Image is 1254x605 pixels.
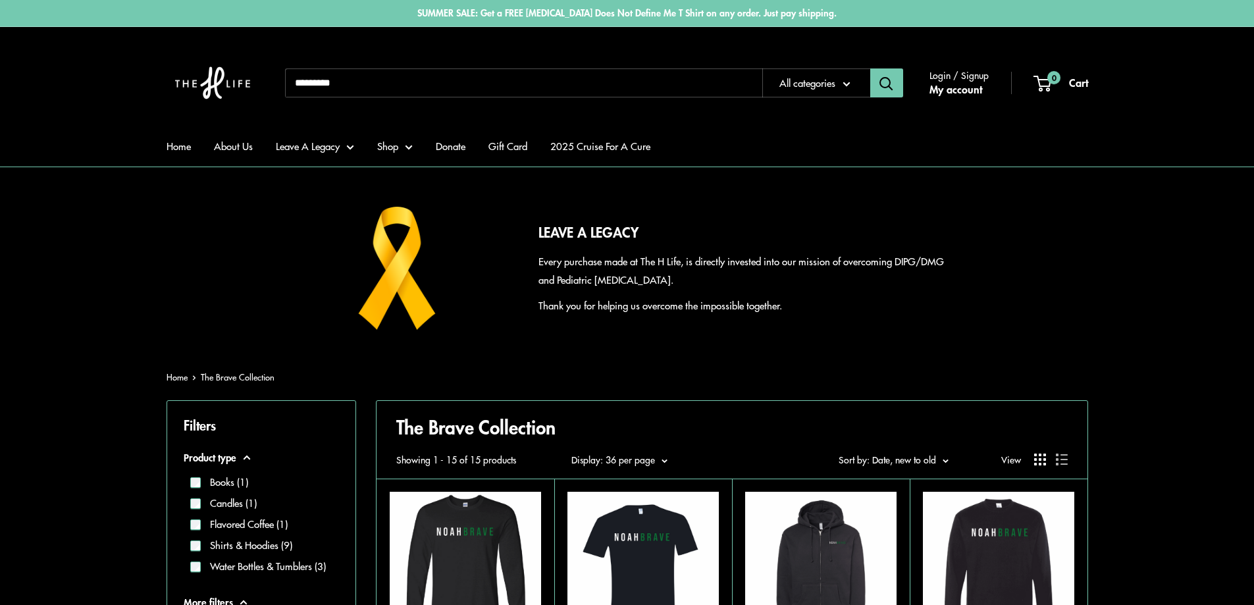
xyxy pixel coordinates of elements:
[167,137,191,155] a: Home
[167,369,274,385] nav: Breadcrumb
[201,538,292,553] label: Shirts & Hoodies (9)
[201,371,274,383] a: The Brave Collection
[1047,71,1060,84] span: 0
[167,40,259,126] img: The H Life
[201,517,288,532] label: Flavored Coffee (1)
[396,451,516,468] span: Showing 1 - 15 of 15 products
[184,413,339,437] p: Filters
[201,475,248,490] label: Books (1)
[1035,73,1088,93] a: 0 Cart
[184,448,339,467] button: Product type
[488,137,527,155] a: Gift Card
[870,68,903,97] button: Search
[436,137,465,155] a: Donate
[538,296,950,315] p: Thank you for helping us overcome the impossible together.
[201,496,257,511] label: Candles (1)
[167,371,188,383] a: Home
[571,453,655,466] span: Display: 36 per page
[396,414,1068,440] h1: The Brave Collection
[377,137,413,155] a: Shop
[839,451,949,468] button: Sort by: Date, new to old
[839,453,936,466] span: Sort by: Date, new to old
[214,137,253,155] a: About Us
[550,137,650,155] a: 2025 Cruise For A Cure
[538,252,950,289] p: Every purchase made at The H Life, is directly invested into our mission of overcoming DIPG/DMG a...
[285,68,762,97] input: Search...
[201,559,326,574] label: Water Bottles & Tumblers (3)
[571,451,667,468] button: Display: 36 per page
[1056,454,1068,465] button: Display products as list
[1001,451,1021,468] span: View
[276,137,354,155] a: Leave A Legacy
[1069,74,1088,90] span: Cart
[538,222,950,243] h2: LEAVE A LEGACY
[929,80,982,99] a: My account
[1034,454,1046,465] button: Display products as grid
[929,66,989,84] span: Login / Signup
